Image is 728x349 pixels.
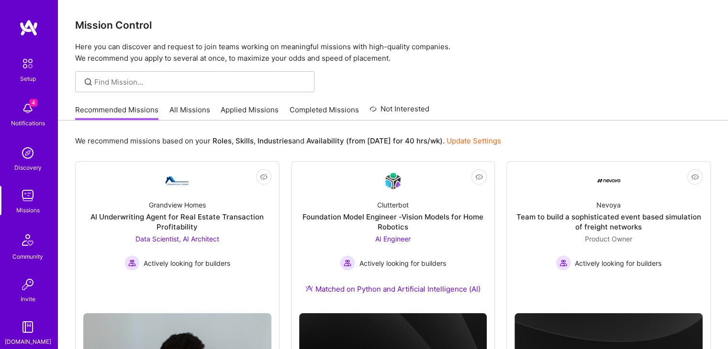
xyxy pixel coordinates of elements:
[306,136,443,145] b: Availability (from [DATE] for 40 hrs/wk)
[370,103,429,120] a: Not Interested
[83,169,271,305] a: Company LogoGrandview HomesAI Underwriting Agent for Real Estate Transaction ProfitabilityData Sc...
[14,163,42,173] div: Discovery
[381,170,404,192] img: Company Logo
[305,284,481,294] div: Matched on Python and Artificial Intelligence (AI)
[19,19,38,36] img: logo
[475,173,483,181] i: icon EyeClosed
[213,136,232,145] b: Roles
[12,251,43,262] div: Community
[235,136,254,145] b: Skills
[149,200,206,210] div: Grandview Homes
[135,235,219,243] span: Data Scientist, AI Architect
[20,74,36,84] div: Setup
[83,212,271,232] div: AI Underwriting Agent for Real Estate Transaction Profitability
[169,105,210,120] a: All Missions
[94,77,307,87] input: Find Mission...
[290,105,359,120] a: Completed Missions
[75,41,711,64] p: Here you can discover and request to join teams working on meaningful missions with high-quality ...
[18,317,37,337] img: guide book
[16,205,40,215] div: Missions
[340,255,355,271] img: Actively looking for builders
[556,255,571,271] img: Actively looking for builders
[377,200,409,210] div: Clutterbot
[30,99,37,107] span: 4
[75,136,501,146] p: We recommend missions based on your , , and .
[21,294,35,304] div: Invite
[299,169,487,305] a: Company LogoClutterbotFoundation Model Engineer -Vision Models for Home RoboticsAI Engineer Activ...
[359,258,446,268] span: Actively looking for builders
[221,105,279,120] a: Applied Missions
[260,173,268,181] i: icon EyeClosed
[375,235,411,243] span: AI Engineer
[124,255,140,271] img: Actively looking for builders
[83,76,94,87] i: icon SearchGrey
[18,275,37,294] img: Invite
[18,186,37,205] img: teamwork
[596,200,621,210] div: Nevoya
[18,143,37,163] img: discovery
[585,235,632,243] span: Product Owner
[75,19,711,31] h3: Mission Control
[5,337,51,347] div: [DOMAIN_NAME]
[691,173,699,181] i: icon EyeClosed
[18,54,38,74] img: setup
[575,258,661,268] span: Actively looking for builders
[166,176,189,185] img: Company Logo
[447,136,501,145] a: Update Settings
[16,229,39,251] img: Community
[515,169,703,290] a: Company LogoNevoyaTeam to build a sophisticated event based simulation of freight networksProduct...
[299,212,487,232] div: Foundation Model Engineer -Vision Models for Home Robotics
[144,258,230,268] span: Actively looking for builders
[75,105,158,120] a: Recommended Missions
[597,179,620,183] img: Company Logo
[258,136,292,145] b: Industries
[18,99,37,118] img: bell
[305,284,313,292] img: Ateam Purple Icon
[515,212,703,232] div: Team to build a sophisticated event based simulation of freight networks
[11,118,45,128] div: Notifications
